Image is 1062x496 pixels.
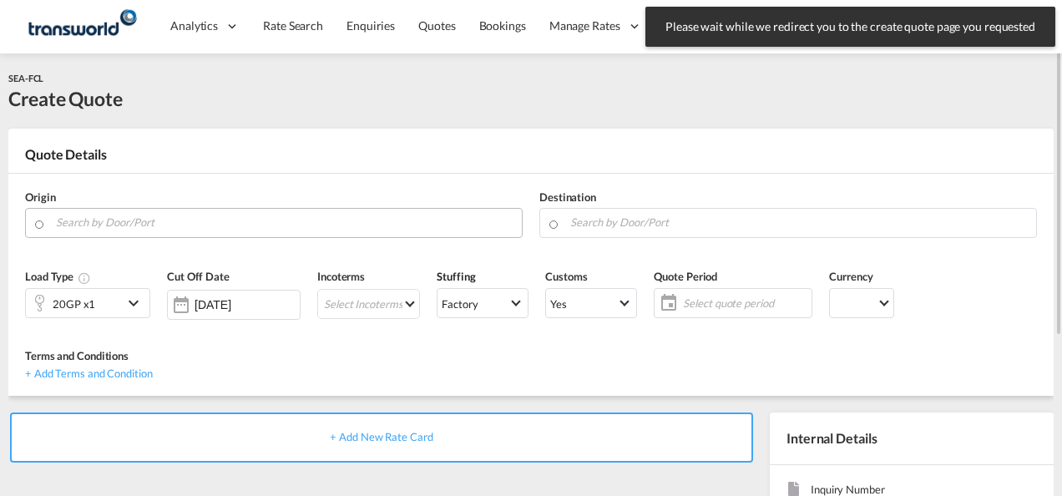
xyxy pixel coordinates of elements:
input: Search by Door/Port [570,208,1028,237]
div: 20GP x1icon-chevron-down [25,288,150,318]
span: Enquiries [346,18,395,33]
span: Manage Rates [549,18,620,34]
span: Analytics [170,18,218,34]
md-icon: icon-chevron-down [124,293,149,313]
span: Bookings [479,18,526,33]
span: Rate Search [263,18,323,33]
span: Quote Period [654,270,717,283]
md-select: Select Incoterms [317,289,420,319]
md-icon: icon-calendar [655,293,675,313]
div: 20GP x1 [53,292,95,316]
span: Please wait while we redirect you to the create quote page you requested [660,18,1040,35]
input: Search by Door/Port [56,208,513,237]
md-select: Select Currency [829,288,894,318]
span: Select quote period [679,291,812,315]
div: Factory [442,297,478,311]
span: Cut Off Date [167,270,230,283]
span: Incoterms [317,270,365,283]
span: Terms and Conditions [25,349,129,362]
span: Destination [539,190,596,204]
md-icon: icon-information-outline [78,271,91,285]
span: SEA-FCL [8,73,43,84]
div: Yes [550,297,567,311]
span: Load Type [25,270,91,283]
span: Quotes [418,18,455,33]
div: Create Quote [8,85,123,112]
md-select: Select Customs: Yes [545,288,637,318]
span: + Add New Rate Card [330,430,432,443]
div: + Add New Rate Card [10,412,753,463]
div: Internal Details [770,412,1054,464]
span: Select quote period [683,296,807,311]
div: Quote Details [8,145,1054,172]
md-select: Select Stuffing: Factory [437,288,528,318]
span: Stuffing [437,270,475,283]
input: Select [195,298,300,311]
span: Origin [25,190,55,204]
div: + Add Terms and Condition [25,364,153,381]
span: Currency [829,270,872,283]
span: Customs [545,270,587,283]
img: f753ae806dec11f0841701cdfdf085c0.png [25,8,138,45]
